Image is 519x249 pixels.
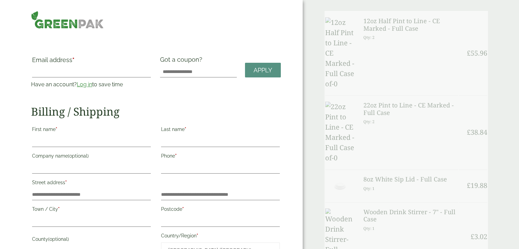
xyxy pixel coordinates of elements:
[31,105,281,118] h2: Billing / Shipping
[32,234,151,246] label: County
[31,80,152,89] p: Have an account? to save time
[254,67,272,74] span: Apply
[65,180,67,185] abbr: required
[161,124,280,136] label: Last name
[161,151,280,163] label: Phone
[58,206,60,212] abbr: required
[182,206,184,212] abbr: required
[245,63,281,77] a: Apply
[32,57,151,67] label: Email address
[185,127,186,132] abbr: required
[77,81,92,88] a: Log in
[56,127,57,132] abbr: required
[72,56,74,63] abbr: required
[197,233,198,238] abbr: required
[31,11,103,29] img: GreenPak Supplies
[32,151,151,163] label: Company name
[161,204,280,216] label: Postcode
[160,56,205,67] label: Got a coupon?
[68,153,89,159] span: (optional)
[161,231,280,243] label: Country/Region
[175,153,177,159] abbr: required
[32,124,151,136] label: First name
[32,204,151,216] label: Town / City
[48,236,69,242] span: (optional)
[32,178,151,189] label: Street address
